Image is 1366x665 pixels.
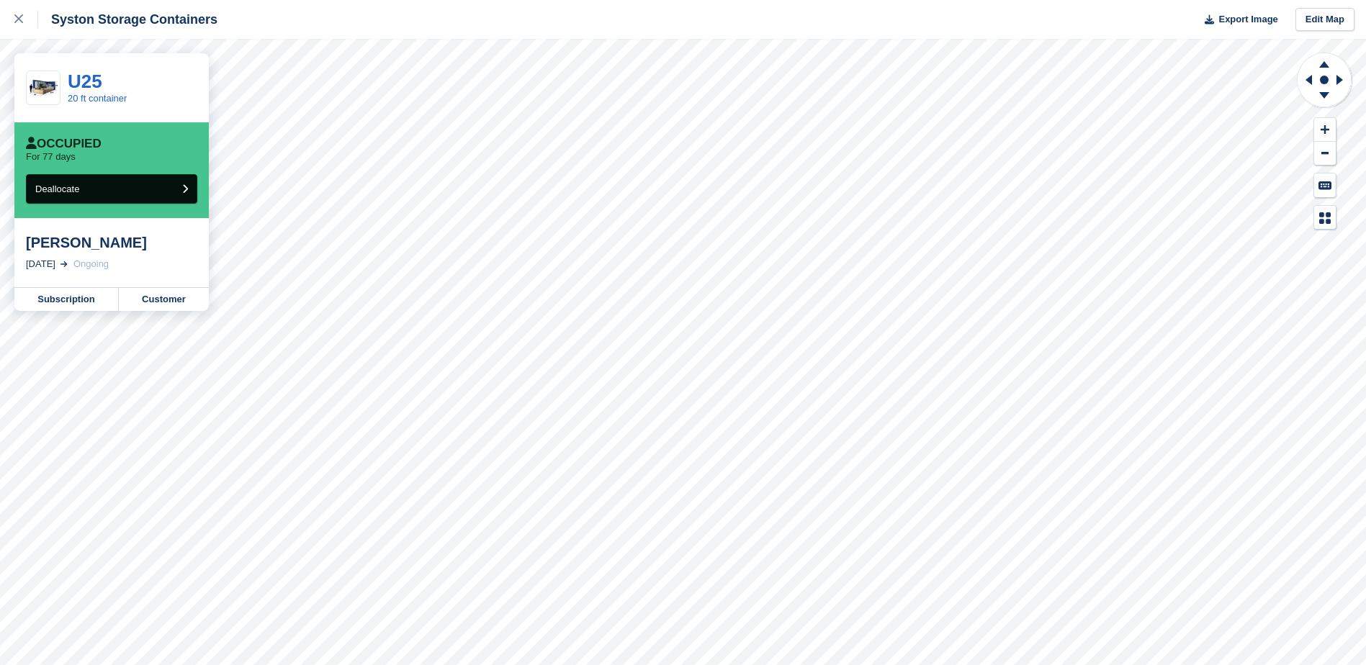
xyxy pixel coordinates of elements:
[60,261,68,267] img: arrow-right-light-icn-cde0832a797a2874e46488d9cf13f60e5c3a73dbe684e267c42b8395dfbc2abf.svg
[38,11,217,28] div: Syston Storage Containers
[26,174,197,204] button: Deallocate
[14,288,119,311] a: Subscription
[26,234,197,251] div: [PERSON_NAME]
[26,151,76,163] p: For 77 days
[26,257,55,271] div: [DATE]
[1314,173,1336,197] button: Keyboard Shortcuts
[27,76,60,101] img: 20-ft-container.jpg
[26,137,102,151] div: Occupied
[68,93,127,104] a: 20 ft container
[1314,206,1336,230] button: Map Legend
[73,257,109,271] div: Ongoing
[1314,118,1336,142] button: Zoom In
[119,288,209,311] a: Customer
[1196,8,1278,32] button: Export Image
[68,71,102,92] a: U25
[1218,12,1277,27] span: Export Image
[1314,142,1336,166] button: Zoom Out
[35,184,79,194] span: Deallocate
[1295,8,1354,32] a: Edit Map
